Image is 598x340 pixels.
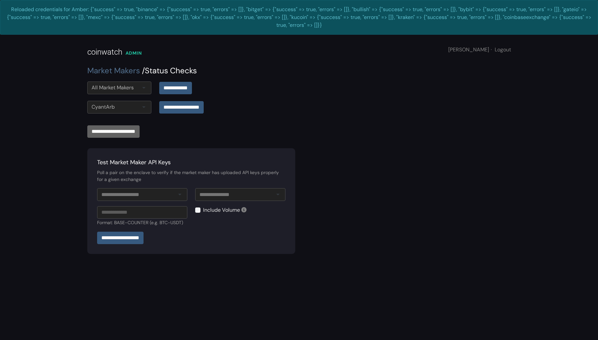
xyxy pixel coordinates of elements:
[203,206,240,214] label: Include Volume
[97,158,285,167] div: Test Market Maker API Keys
[142,65,145,76] span: /
[87,65,511,77] div: Status Checks
[92,103,115,111] div: CyantArb
[92,84,134,92] div: All Market Makers
[87,65,140,76] a: Market Makers
[126,50,142,57] div: ADMIN
[448,46,511,54] div: [PERSON_NAME]
[87,35,142,65] a: coinwatch ADMIN
[97,220,183,225] small: Format: BASE-COUNTER (e.g. BTC-USDT)
[87,46,122,58] div: coinwatch
[491,46,492,53] span: ·
[97,169,285,183] div: Poll a pair on the enclave to verify if the market maker has uploaded API keys properly for a giv...
[495,46,511,53] a: Logout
